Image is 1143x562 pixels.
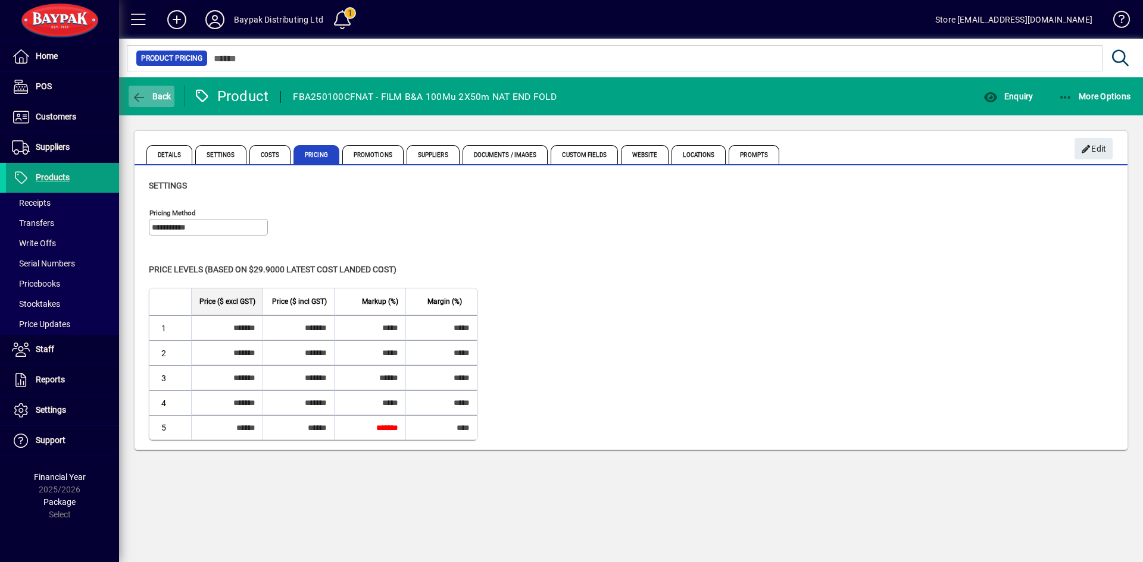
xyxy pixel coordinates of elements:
div: Baypak Distributing Ltd [234,10,323,29]
span: Price Updates [12,319,70,329]
td: 3 [149,365,191,390]
span: Transfers [12,218,54,228]
span: Settings [36,405,66,415]
a: Write Offs [6,233,119,253]
a: Customers [6,102,119,132]
span: Customers [36,112,76,121]
div: FBA250100CFNAT - FILM B&A 100Mu 2X50m NAT END FOLD [293,87,557,106]
button: Add [158,9,196,30]
a: Settings [6,395,119,425]
td: 5 [149,415,191,439]
span: More Options [1058,92,1131,101]
button: Profile [196,9,234,30]
span: Settings [149,181,187,190]
span: Price levels (based on $29.9000 Latest cost landed cost) [149,265,396,274]
button: More Options [1055,86,1134,107]
span: Margin (%) [427,295,462,308]
button: Edit [1075,138,1113,159]
a: Knowledge Base [1104,2,1128,41]
span: Products [36,172,70,182]
span: Write Offs [12,238,56,248]
span: Price ($ incl GST) [272,295,327,308]
a: Pricebooks [6,274,119,294]
span: Locations [672,145,726,164]
span: Costs [249,145,291,164]
span: Details [146,145,192,164]
span: Serial Numbers [12,259,75,268]
a: Receipts [6,193,119,213]
div: Product [193,87,269,106]
td: 1 [149,315,191,340]
a: Support [6,426,119,456]
mat-label: Pricing method [149,209,196,217]
span: Prompts [729,145,779,164]
a: Home [6,42,119,71]
span: Pricing [293,145,339,164]
div: Store [EMAIL_ADDRESS][DOMAIN_NAME] [935,10,1092,29]
span: Price ($ excl GST) [199,295,255,308]
span: Financial Year [34,472,86,482]
span: Markup (%) [362,295,398,308]
span: Promotions [342,145,404,164]
span: Enquiry [983,92,1033,101]
span: Suppliers [36,142,70,152]
a: Suppliers [6,133,119,162]
span: Staff [36,344,54,354]
span: Package [43,497,76,507]
a: Staff [6,335,119,365]
a: Reports [6,365,119,395]
td: 2 [149,340,191,365]
a: Serial Numbers [6,253,119,274]
span: POS [36,81,52,91]
span: Product Pricing [141,52,202,64]
app-page-header-button: Back [119,86,185,107]
span: Back [132,92,171,101]
span: Website [621,145,669,164]
span: Reports [36,375,65,384]
a: Stocktakes [6,294,119,314]
span: Stocktakes [12,299,60,309]
span: Settings [195,145,246,164]
span: Receipts [12,198,51,208]
a: Price Updates [6,314,119,334]
td: 4 [149,390,191,415]
span: Home [36,51,58,61]
span: Support [36,435,65,445]
button: Enquiry [980,86,1036,107]
button: Back [129,86,174,107]
a: Transfers [6,213,119,233]
a: POS [6,72,119,102]
span: Edit [1081,139,1107,159]
span: Suppliers [407,145,460,164]
span: Pricebooks [12,279,60,288]
span: Documents / Images [463,145,548,164]
span: Custom Fields [551,145,617,164]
